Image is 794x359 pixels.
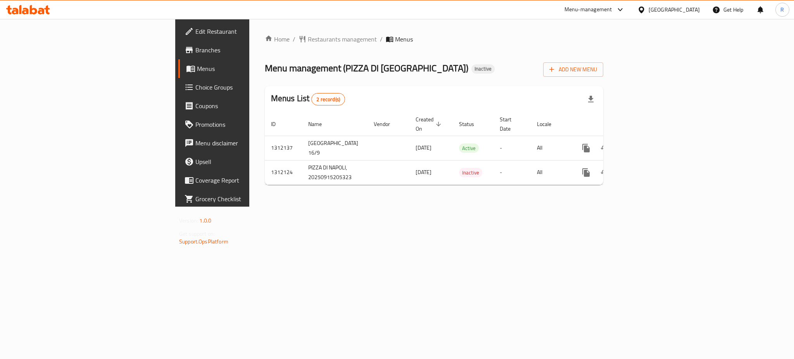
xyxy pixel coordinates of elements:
span: Version: [179,216,198,226]
span: Menus [197,64,302,73]
span: 1.0.0 [199,216,211,226]
span: Branches [195,45,302,55]
span: Locale [537,119,561,129]
li: / [380,35,383,44]
span: Coverage Report [195,176,302,185]
td: All [531,136,571,160]
span: Name [308,119,332,129]
th: Actions [571,112,658,136]
span: [DATE] [416,167,432,177]
span: Menus [395,35,413,44]
span: Coupons [195,101,302,110]
div: Active [459,143,479,153]
span: Status [459,119,484,129]
td: - [494,136,531,160]
td: [GEOGRAPHIC_DATA] 16/9 [302,136,368,160]
span: Created On [416,115,444,133]
div: Total records count [311,93,345,105]
span: Upsell [195,157,302,166]
span: Active [459,144,479,153]
span: Menu disclaimer [195,138,302,148]
button: more [577,163,595,182]
div: Export file [582,90,600,109]
span: Start Date [500,115,521,133]
div: [GEOGRAPHIC_DATA] [649,5,700,14]
span: [DATE] [416,143,432,153]
nav: breadcrumb [265,35,603,44]
span: 2 record(s) [312,96,345,103]
span: Inactive [459,168,482,177]
span: R [780,5,784,14]
td: All [531,160,571,185]
td: - [494,160,531,185]
a: Menus [178,59,308,78]
div: Menu-management [564,5,612,14]
button: Change Status [595,163,614,182]
a: Edit Restaurant [178,22,308,41]
a: Branches [178,41,308,59]
a: Coverage Report [178,171,308,190]
a: Support.OpsPlatform [179,236,228,247]
span: Choice Groups [195,83,302,92]
span: Restaurants management [308,35,377,44]
span: Grocery Checklist [195,194,302,204]
a: Menu disclaimer [178,134,308,152]
span: Get support on: [179,229,215,239]
a: Promotions [178,115,308,134]
button: more [577,139,595,157]
span: Edit Restaurant [195,27,302,36]
a: Restaurants management [299,35,377,44]
button: Change Status [595,139,614,157]
a: Grocery Checklist [178,190,308,208]
a: Choice Groups [178,78,308,97]
button: Add New Menu [543,62,603,77]
span: ID [271,119,286,129]
span: Inactive [471,66,495,72]
a: Coupons [178,97,308,115]
div: Inactive [471,64,495,74]
span: Vendor [374,119,400,129]
table: enhanced table [265,112,658,185]
td: PIZZA DI NAPOLI, 20250915205323 [302,160,368,185]
h2: Menus List [271,93,345,105]
span: Promotions [195,120,302,129]
a: Upsell [178,152,308,171]
span: Add New Menu [549,65,597,74]
span: Menu management ( PIZZA DI [GEOGRAPHIC_DATA] ) [265,59,468,77]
